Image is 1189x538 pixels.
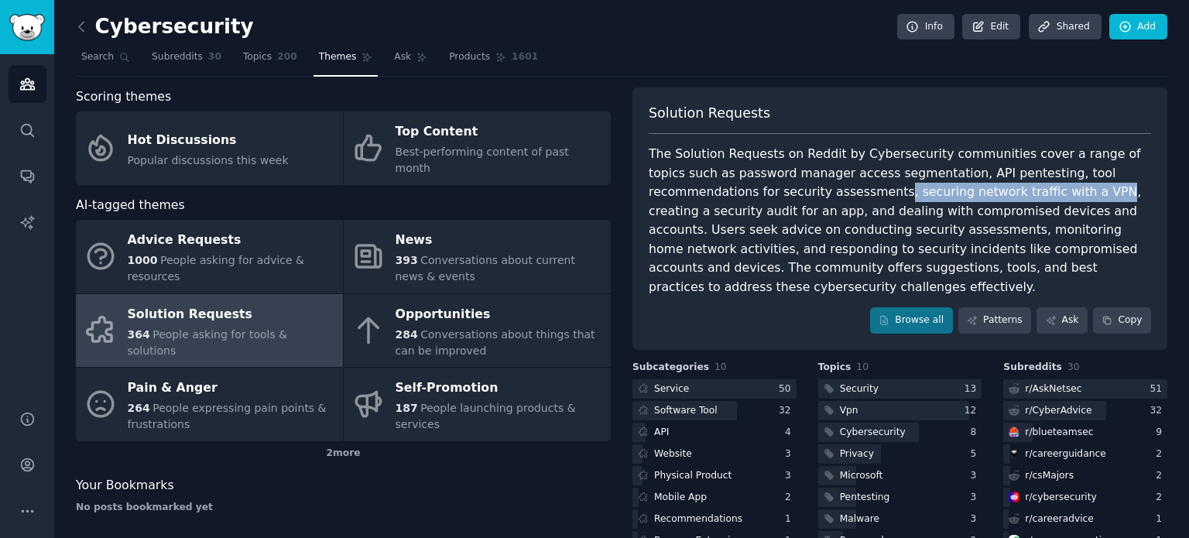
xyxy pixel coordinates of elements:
span: People asking for advice & resources [128,254,305,283]
div: The Solution Requests on Reddit by Cybersecurity communities cover a range of topics such as pass... [649,145,1151,296]
span: Popular discussions this week [128,154,289,166]
div: 5 [971,447,982,461]
div: Security [840,382,879,396]
div: News [396,228,603,253]
div: No posts bookmarked yet [76,501,611,515]
a: Ask [389,45,433,77]
span: Products [449,50,490,64]
span: 200 [277,50,297,64]
span: AI-tagged themes [76,196,185,215]
div: 2 [1156,469,1167,483]
div: r/ CyberAdvice [1025,404,1091,418]
span: Ask [394,50,411,64]
div: 2 [1156,491,1167,505]
div: 3 [971,469,982,483]
h2: Cybersecurity [76,15,254,39]
a: r/AskNetsec51 [1003,379,1167,399]
span: 1601 [512,50,538,64]
a: Pain & Anger264People expressing pain points & frustrations [76,368,343,441]
a: Hot DiscussionsPopular discussions this week [76,111,343,185]
div: Mobile App [654,491,707,505]
span: 10 [714,362,727,372]
div: Cybersecurity [840,426,906,440]
div: 4 [785,426,797,440]
span: 187 [396,402,418,414]
a: Top ContentBest-performing content of past month [344,111,611,185]
div: Website [654,447,692,461]
a: Info [897,14,954,40]
a: API4 [632,423,797,442]
span: Themes [319,50,357,64]
a: Ask [1037,307,1088,334]
span: Topics [243,50,272,64]
span: People launching products & services [396,402,576,430]
div: 2 [1156,447,1167,461]
a: Subreddits30 [146,45,227,77]
a: r/careeradvice1 [1003,509,1167,529]
a: Service50 [632,379,797,399]
span: Subreddits [1003,361,1062,375]
a: News393Conversations about current news & events [344,220,611,293]
div: r/ csMajors [1025,469,1074,483]
a: Privacy5 [818,444,982,464]
div: 50 [779,382,797,396]
a: Shared [1029,14,1102,40]
div: Solution Requests [128,302,335,327]
a: Edit [962,14,1020,40]
button: Copy [1093,307,1151,334]
div: Self-Promotion [396,376,603,401]
div: 1 [785,512,797,526]
span: 393 [396,254,418,266]
a: Patterns [958,307,1031,334]
img: GummySearch logo [9,14,45,41]
img: blueteamsec [1009,427,1019,437]
div: Vpn [840,404,858,418]
div: Top Content [396,120,603,145]
span: Subreddits [152,50,203,64]
span: 284 [396,328,418,341]
span: Conversations about things that can be improved [396,328,595,357]
div: Pain & Anger [128,376,335,401]
a: Microsoft3 [818,466,982,485]
div: 1 [1156,512,1167,526]
div: Hot Discussions [128,128,289,152]
div: Advice Requests [128,228,335,253]
span: 364 [128,328,150,341]
div: Microsoft [840,469,883,483]
div: 3 [785,469,797,483]
div: 3 [971,512,982,526]
a: Advice Requests1000People asking for advice & resources [76,220,343,293]
a: Opportunities284Conversations about things that can be improved [344,294,611,368]
div: r/ blueteamsec [1025,426,1093,440]
span: 264 [128,402,150,414]
a: Website3 [632,444,797,464]
img: careerguidance [1009,448,1019,459]
a: Self-Promotion187People launching products & services [344,368,611,441]
a: Browse all [870,307,953,334]
a: Pentesting3 [818,488,982,507]
a: Security13 [818,379,982,399]
a: Cybersecurity8 [818,423,982,442]
div: 2 more [76,441,611,466]
span: Subcategories [632,361,709,375]
div: 9 [1156,426,1167,440]
span: Best-performing content of past month [396,146,569,174]
span: Topics [818,361,851,375]
div: 8 [971,426,982,440]
div: Opportunities [396,302,603,327]
div: 3 [971,491,982,505]
span: People asking for tools & solutions [128,328,288,357]
div: Privacy [840,447,874,461]
span: Conversations about current news & events [396,254,575,283]
img: cybersecurity [1009,492,1019,502]
div: 51 [1150,382,1167,396]
a: cybersecurityr/cybersecurity2 [1003,488,1167,507]
span: Your Bookmarks [76,476,174,495]
div: Recommendations [654,512,742,526]
div: 12 [965,404,982,418]
div: 3 [785,447,797,461]
a: Vpn12 [818,401,982,420]
span: 30 [1067,362,1080,372]
span: Search [81,50,114,64]
a: Solution Requests364People asking for tools & solutions [76,294,343,368]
